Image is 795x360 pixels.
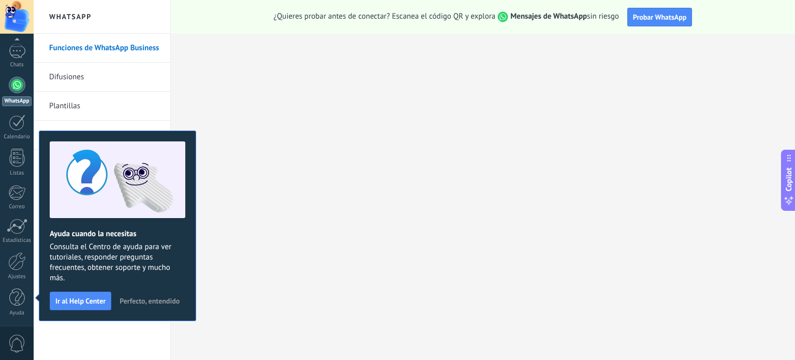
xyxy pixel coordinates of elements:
[50,292,111,310] button: Ir al Help Center
[274,11,619,22] span: ¿Quieres probar antes de conectar? Escanea el código QR y explora sin riesgo
[784,167,794,191] span: Copilot
[2,134,32,140] div: Calendario
[2,62,32,68] div: Chats
[627,8,693,26] button: Probar WhatsApp
[50,242,185,283] span: Consulta el Centro de ayuda para ver tutoriales, responder preguntas frecuentes, obtener soporte ...
[49,92,160,121] a: Plantillas
[34,92,170,121] li: Plantillas
[50,229,185,239] h2: Ayuda cuando la necesitas
[633,12,687,22] span: Probar WhatsApp
[2,96,32,106] div: WhatsApp
[2,204,32,210] div: Correo
[2,237,32,244] div: Estadísticas
[34,63,170,92] li: Difusiones
[49,63,160,92] a: Difusiones
[34,34,170,63] li: Funciones de WhatsApp Business
[120,297,180,305] span: Perfecto, entendido
[34,121,170,150] li: Bots
[2,273,32,280] div: Ajustes
[49,121,160,150] a: Bots
[49,34,160,63] a: Funciones de WhatsApp Business
[2,170,32,177] div: Listas
[510,11,587,21] strong: Mensajes de WhatsApp
[2,310,32,316] div: Ayuda
[55,297,106,305] span: Ir al Help Center
[115,293,184,309] button: Perfecto, entendido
